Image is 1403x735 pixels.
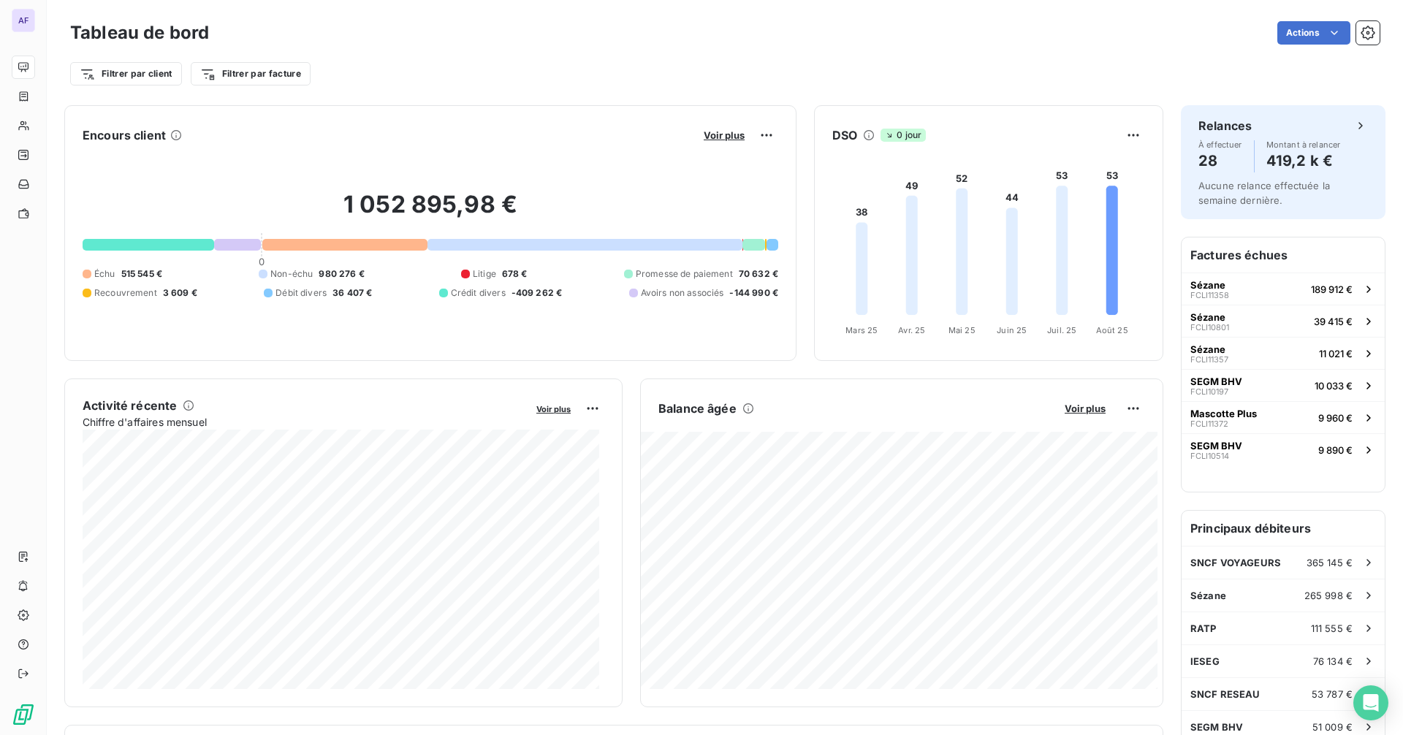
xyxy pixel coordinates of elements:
[94,267,115,281] span: Échu
[1266,149,1341,172] h4: 419,2 k €
[1311,622,1353,634] span: 111 555 €
[473,267,496,281] span: Litige
[191,62,311,85] button: Filtrer par facture
[94,286,157,300] span: Recouvrement
[1318,444,1353,456] span: 9 890 €
[881,129,926,142] span: 0 jour
[163,286,197,300] span: 3 609 €
[1182,369,1385,401] button: SEGM BHVFCLI1019710 033 €
[641,286,724,300] span: Avoirs non associés
[1266,140,1341,149] span: Montant à relancer
[1096,325,1128,335] tspan: Août 25
[1190,279,1225,291] span: Sézane
[898,325,925,335] tspan: Avr. 25
[1190,376,1242,387] span: SEGM BHV
[1198,149,1242,172] h4: 28
[1190,557,1281,568] span: SNCF VOYAGEURS
[83,397,177,414] h6: Activité récente
[319,267,364,281] span: 980 276 €
[502,267,528,281] span: 678 €
[1190,408,1257,419] span: Mascotte Plus
[1315,380,1353,392] span: 10 033 €
[1190,291,1229,300] span: FCLI11358
[1190,452,1229,460] span: FCLI10514
[1311,283,1353,295] span: 189 912 €
[1060,402,1110,415] button: Voir plus
[1190,721,1243,733] span: SEGM BHV
[1190,419,1228,428] span: FCLI11372
[1182,305,1385,337] button: SézaneFCLI1080139 415 €
[259,256,265,267] span: 0
[83,190,778,234] h2: 1 052 895,98 €
[1182,337,1385,369] button: SézaneFCLI1135711 021 €
[1065,403,1106,414] span: Voir plus
[1190,343,1225,355] span: Sézane
[1190,622,1217,634] span: RATP
[1353,685,1388,720] div: Open Intercom Messenger
[270,267,313,281] span: Non-échu
[739,267,778,281] span: 70 632 €
[121,267,162,281] span: 515 545 €
[1198,117,1252,134] h6: Relances
[1312,721,1353,733] span: 51 009 €
[832,126,857,144] h6: DSO
[699,129,749,142] button: Voir plus
[1047,325,1076,335] tspan: Juil. 25
[83,414,526,430] span: Chiffre d'affaires mensuel
[1307,557,1353,568] span: 365 145 €
[275,286,327,300] span: Débit divers
[1314,316,1353,327] span: 39 415 €
[12,703,35,726] img: Logo LeanPay
[1182,511,1385,546] h6: Principaux débiteurs
[1190,590,1226,601] span: Sézane
[704,129,745,141] span: Voir plus
[1318,412,1353,424] span: 9 960 €
[1312,688,1353,700] span: 53 787 €
[536,404,571,414] span: Voir plus
[1304,590,1353,601] span: 265 998 €
[1190,688,1261,700] span: SNCF RESEAU
[1319,348,1353,359] span: 11 021 €
[948,325,976,335] tspan: Mai 25
[532,402,575,415] button: Voir plus
[451,286,506,300] span: Crédit divers
[1190,655,1220,667] span: IESEG
[1182,433,1385,465] button: SEGM BHVFCLI105149 890 €
[512,286,563,300] span: -409 262 €
[83,126,166,144] h6: Encours client
[1190,355,1228,364] span: FCLI11357
[1190,311,1225,323] span: Sézane
[1198,140,1242,149] span: À effectuer
[70,62,182,85] button: Filtrer par client
[1190,440,1242,452] span: SEGM BHV
[845,325,878,335] tspan: Mars 25
[1182,273,1385,305] button: SézaneFCLI11358189 912 €
[1182,401,1385,433] button: Mascotte PlusFCLI113729 960 €
[658,400,737,417] h6: Balance âgée
[1277,21,1350,45] button: Actions
[332,286,372,300] span: 36 407 €
[1198,180,1330,206] span: Aucune relance effectuée la semaine dernière.
[12,9,35,32] div: AF
[997,325,1027,335] tspan: Juin 25
[1313,655,1353,667] span: 76 134 €
[1190,323,1229,332] span: FCLI10801
[1190,387,1228,396] span: FCLI10197
[729,286,778,300] span: -144 990 €
[1182,237,1385,273] h6: Factures échues
[636,267,733,281] span: Promesse de paiement
[70,20,209,46] h3: Tableau de bord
